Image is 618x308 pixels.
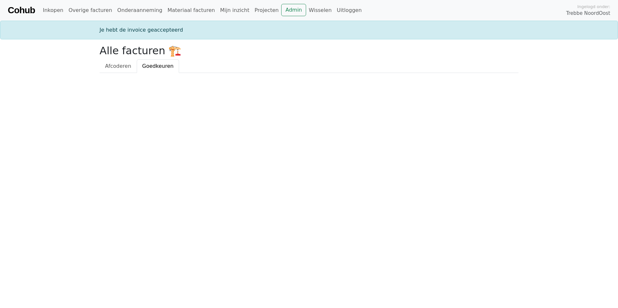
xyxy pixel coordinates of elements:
[96,26,522,34] div: Je hebt de invoice geaccepteerd
[100,59,137,73] a: Afcoderen
[165,4,218,17] a: Materiaal facturen
[577,4,610,10] span: Ingelogd onder:
[142,63,174,69] span: Goedkeuren
[306,4,334,17] a: Wisselen
[100,45,518,57] h2: Alle facturen 🏗️
[137,59,179,73] a: Goedkeuren
[40,4,66,17] a: Inkopen
[105,63,131,69] span: Afcoderen
[281,4,306,16] a: Admin
[334,4,364,17] a: Uitloggen
[566,10,610,17] span: Trebbe NoordOost
[218,4,252,17] a: Mijn inzicht
[115,4,165,17] a: Onderaanneming
[8,3,35,18] a: Cohub
[252,4,281,17] a: Projecten
[66,4,115,17] a: Overige facturen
